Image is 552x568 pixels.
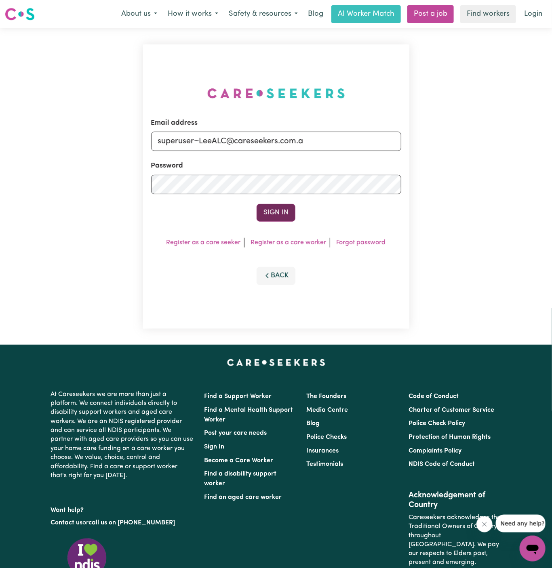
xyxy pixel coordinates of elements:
[151,132,401,151] input: Email address
[476,516,493,532] iframe: Close message
[51,503,194,515] p: Want help?
[51,515,194,530] p: or
[409,448,462,454] a: Complaints Policy
[204,430,267,436] a: Post your care needs
[409,393,459,400] a: Code of Conduct
[409,420,466,427] a: Police Check Policy
[409,407,495,413] a: Charter of Customer Service
[51,387,194,484] p: At Careseekers we are more than just a platform. We connect individuals directly to disability su...
[409,434,491,440] a: Protection of Human Rights
[116,6,162,23] button: About us
[460,5,516,23] a: Find workers
[337,239,386,246] a: Forgot password
[306,393,346,400] a: The Founders
[306,448,339,454] a: Insurances
[306,407,348,413] a: Media Centre
[151,161,183,171] label: Password
[166,239,241,246] a: Register as a care seeker
[306,434,347,440] a: Police Checks
[162,6,223,23] button: How it works
[204,444,224,450] a: Sign In
[223,6,303,23] button: Safety & resources
[407,5,454,23] a: Post a job
[306,420,320,427] a: Blog
[496,515,546,532] iframe: Message from company
[204,407,293,423] a: Find a Mental Health Support Worker
[204,494,282,501] a: Find an aged care worker
[303,5,328,23] a: Blog
[409,461,475,467] a: NDIS Code of Conduct
[227,359,325,366] a: Careseekers home page
[51,520,82,526] a: Contact us
[257,267,295,285] button: Back
[204,393,272,400] a: Find a Support Worker
[5,5,35,23] a: Careseekers logo
[151,118,198,128] label: Email address
[204,471,276,487] a: Find a disability support worker
[520,536,546,562] iframe: Button to launch messaging window
[88,520,175,526] a: call us on [PHONE_NUMBER]
[204,457,273,464] a: Become a Care Worker
[5,7,35,21] img: Careseekers logo
[409,490,501,510] h2: Acknowledgement of Country
[331,5,401,23] a: AI Worker Match
[306,461,343,467] a: Testimonials
[251,239,327,246] a: Register as a care worker
[257,204,295,222] button: Sign In
[519,5,547,23] a: Login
